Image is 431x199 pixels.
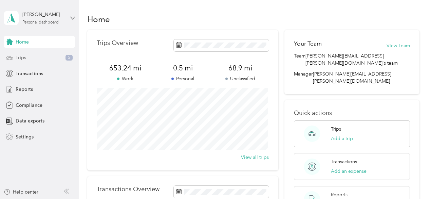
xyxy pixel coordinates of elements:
h2: Your Team [294,39,322,48]
p: Transactions [331,158,357,165]
span: 68.9 mi [211,63,269,73]
p: Quick actions [294,110,410,117]
button: View all trips [241,154,269,161]
span: Trips [16,54,26,61]
span: Team [294,52,305,67]
h1: Home [87,16,110,23]
iframe: Everlance-gr Chat Button Frame [393,161,431,199]
p: Reports [331,191,348,198]
p: Unclassified [211,75,269,82]
span: 653.24 mi [97,63,154,73]
span: Data exports [16,117,44,125]
span: Home [16,38,29,46]
div: Personal dashboard [22,20,59,24]
span: [PERSON_NAME][EMAIL_ADDRESS][PERSON_NAME][DOMAIN_NAME]'s team [305,52,410,67]
span: [PERSON_NAME][EMAIL_ADDRESS][PERSON_NAME][DOMAIN_NAME] [313,71,391,84]
span: Settings [16,133,34,140]
p: Trips Overview [97,39,138,47]
p: Trips [331,126,341,133]
button: View Team [387,42,410,49]
p: Transactions Overview [97,186,160,193]
span: 5 [65,55,73,61]
p: Work [97,75,154,82]
button: Help center [4,188,38,196]
p: Personal [154,75,211,82]
span: Transactions [16,70,43,77]
span: Compliance [16,102,42,109]
button: Add an expense [331,168,367,175]
span: Reports [16,86,33,93]
div: [PERSON_NAME] [22,11,65,18]
span: Manager [294,70,313,85]
span: 0.5 mi [154,63,211,73]
button: Add a trip [331,135,353,142]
